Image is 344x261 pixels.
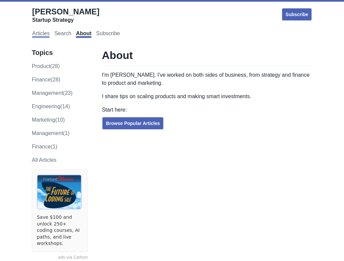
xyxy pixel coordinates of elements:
div: Startup Strategy [32,17,99,23]
p: Start here: [102,106,312,114]
span: [PERSON_NAME] [32,7,99,16]
a: Search [54,30,71,38]
a: [PERSON_NAME]Startup Strategy [32,7,99,23]
a: Save $100 and unlock 250+ coding courses, AI paths, and live workshops. [37,214,83,247]
a: finance(28) [32,77,60,82]
a: Articles [32,30,50,38]
a: Management(1) [32,130,70,136]
a: About [76,30,91,38]
a: marketing(10) [32,117,65,123]
a: Finance(1) [32,144,57,149]
a: ads via Carbon [32,255,88,261]
h3: Topics [32,49,88,57]
a: All Articles [32,157,57,163]
h1: About [102,49,312,66]
a: management(23) [32,90,73,96]
p: I'm [PERSON_NAME]. I've worked on both sides of business, from strategy and finance to product an... [102,71,312,87]
a: Subscribe [96,30,120,38]
a: Subscribe [281,8,312,21]
p: I share tips on scaling products and making smart investments. [102,92,312,101]
a: product(28) [32,63,60,69]
a: Browse Popular Articles [102,117,164,130]
img: ads via Carbon [37,175,82,209]
a: engineering(14) [32,104,70,109]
